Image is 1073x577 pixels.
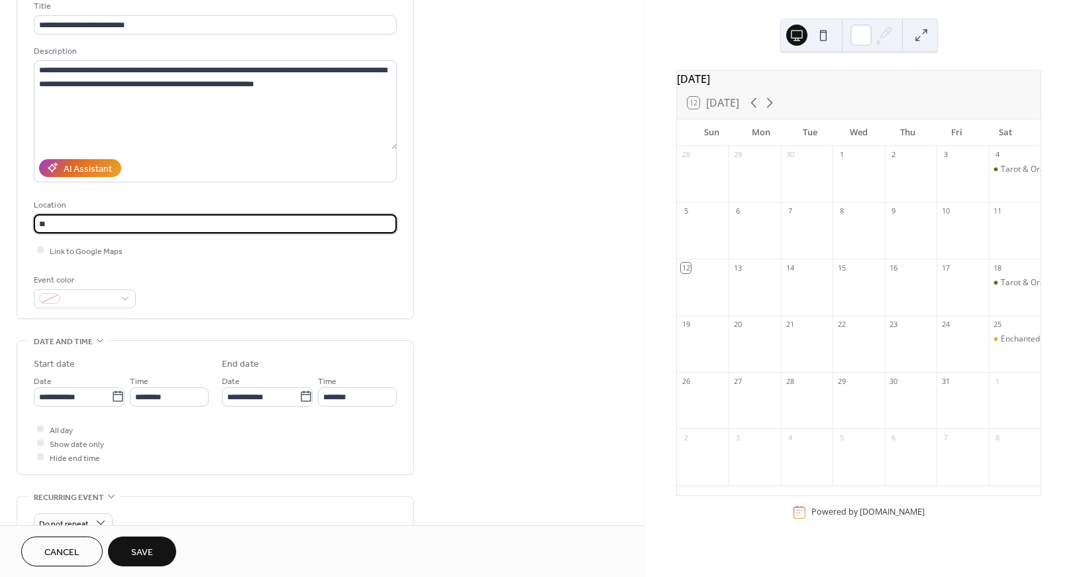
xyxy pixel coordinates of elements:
[993,376,1003,386] div: 1
[50,244,123,258] span: Link to Google Maps
[837,263,846,273] div: 15
[837,150,846,160] div: 1
[993,206,1003,216] div: 11
[785,206,795,216] div: 7
[993,263,1003,273] div: 18
[21,537,103,566] button: Cancel
[941,206,950,216] div: 10
[785,263,795,273] div: 14
[993,320,1003,330] div: 25
[941,320,950,330] div: 24
[39,516,89,531] span: Do not repeat
[318,374,336,388] span: Time
[889,150,899,160] div: 2
[733,432,742,442] div: 3
[131,546,153,560] span: Save
[50,437,104,451] span: Show date only
[993,150,1003,160] div: 4
[733,206,742,216] div: 6
[681,376,691,386] div: 26
[989,164,1041,175] div: Tarot & Oracle Sessions at The Hive Wellness Center
[837,376,846,386] div: 29
[889,263,899,273] div: 16
[941,376,950,386] div: 31
[681,432,691,442] div: 2
[737,119,786,146] div: Mon
[811,507,925,518] div: Powered by
[44,546,79,560] span: Cancel
[681,206,691,216] div: 5
[64,162,112,176] div: AI Assistant
[932,119,981,146] div: Fri
[785,432,795,442] div: 4
[34,44,394,58] div: Description
[34,335,93,349] span: Date and time
[50,423,73,437] span: All day
[34,491,104,505] span: Recurring event
[889,320,899,330] div: 23
[222,374,240,388] span: Date
[883,119,932,146] div: Thu
[786,119,835,146] div: Tue
[989,334,1041,345] div: Enchanted Hollows by Chrismystical Market
[50,451,100,465] span: Hide end time
[34,273,133,287] div: Event color
[860,507,925,518] a: [DOMAIN_NAME]
[981,119,1030,146] div: Sat
[34,198,394,212] div: Location
[688,119,737,146] div: Sun
[108,537,176,566] button: Save
[681,263,691,273] div: 12
[34,374,52,388] span: Date
[837,320,846,330] div: 22
[993,432,1003,442] div: 8
[733,263,742,273] div: 13
[837,432,846,442] div: 5
[835,119,884,146] div: Wed
[889,432,899,442] div: 6
[677,71,1041,87] div: [DATE]
[889,206,899,216] div: 9
[681,320,691,330] div: 19
[39,159,121,177] button: AI Assistant
[681,150,691,160] div: 28
[34,357,75,371] div: Start date
[222,357,259,371] div: End date
[733,376,742,386] div: 27
[941,432,950,442] div: 7
[130,374,148,388] span: Time
[941,263,950,273] div: 17
[785,376,795,386] div: 28
[889,376,899,386] div: 30
[989,277,1041,288] div: Tarot & Oracle Sessions at The Hive Wellness Center
[733,320,742,330] div: 20
[837,206,846,216] div: 8
[733,150,742,160] div: 29
[785,320,795,330] div: 21
[785,150,795,160] div: 30
[941,150,950,160] div: 3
